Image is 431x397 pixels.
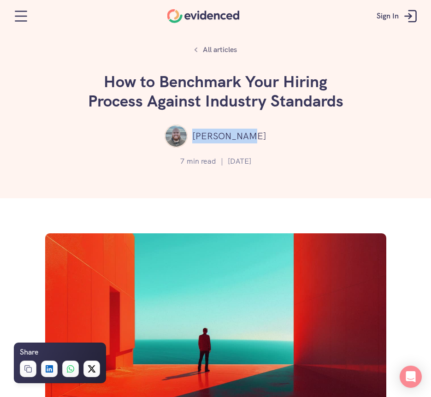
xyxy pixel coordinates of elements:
div: Open Intercom Messenger [400,366,422,388]
h1: How to Benchmark Your Hiring Process Against Industry Standards [77,72,354,111]
p: | [221,155,223,167]
p: Sign In [377,10,399,22]
img: "" [165,124,188,148]
h6: Share [20,346,38,358]
a: Sign In [370,2,426,30]
p: All articles [203,44,237,56]
p: [PERSON_NAME] [192,129,266,143]
p: 7 [180,155,184,167]
p: min read [187,155,216,167]
a: Home [167,9,240,23]
a: All articles [189,41,242,58]
p: [DATE] [228,155,251,167]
